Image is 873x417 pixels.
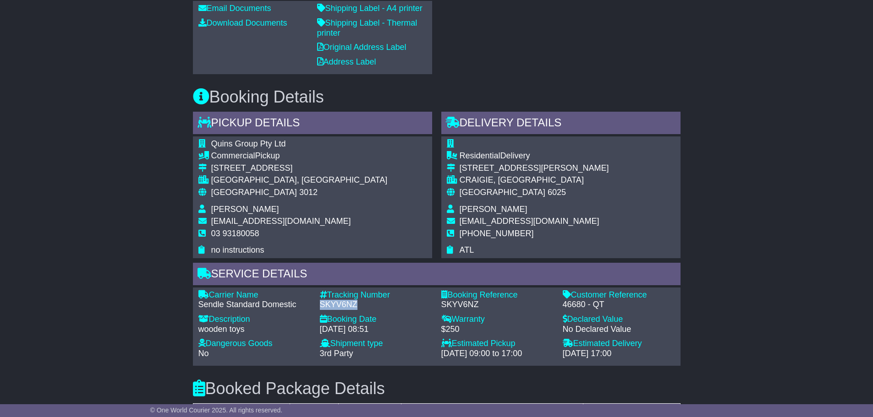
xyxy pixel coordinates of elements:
[198,4,271,13] a: Email Documents
[193,263,681,287] div: Service Details
[320,339,432,349] div: Shipment type
[441,349,554,359] div: [DATE] 09:00 to 17:00
[198,18,287,27] a: Download Documents
[211,245,264,255] span: no instructions
[563,300,675,310] div: 46680 - QT
[441,290,554,300] div: Booking Reference
[320,325,432,335] div: [DATE] 08:51
[198,290,311,300] div: Carrier Name
[460,175,609,185] div: CRAIGIE, [GEOGRAPHIC_DATA]
[460,205,527,214] span: [PERSON_NAME]
[193,379,681,398] h3: Booked Package Details
[563,325,675,335] div: No Declared Value
[317,43,406,52] a: Original Address Label
[320,290,432,300] div: Tracking Number
[317,4,423,13] a: Shipping Label - A4 printer
[150,406,283,414] span: © One World Courier 2025. All rights reserved.
[317,18,417,38] a: Shipping Label - Thermal printer
[317,57,376,66] a: Address Label
[198,325,311,335] div: wooden toys
[460,163,609,173] div: [STREET_ADDRESS][PERSON_NAME]
[441,314,554,325] div: Warranty
[193,112,432,136] div: Pickup Details
[320,300,432,310] div: SKYV6NZ
[320,314,432,325] div: Booking Date
[299,188,318,197] span: 3012
[211,163,388,173] div: [STREET_ADDRESS]
[441,325,554,335] div: $250
[460,217,599,226] span: [EMAIL_ADDRESS][DOMAIN_NAME]
[460,229,534,238] span: [PHONE_NUMBER]
[211,229,259,238] span: 03 93180058
[198,349,209,358] span: No
[563,314,675,325] div: Declared Value
[563,349,675,359] div: [DATE] 17:00
[211,151,255,160] span: Commercial
[198,300,311,310] div: Sendle Standard Domestic
[548,188,566,197] span: 6025
[198,314,311,325] div: Description
[193,88,681,106] h3: Booking Details
[460,245,474,255] span: ATL
[211,205,279,214] span: [PERSON_NAME]
[460,151,609,161] div: Delivery
[563,290,675,300] div: Customer Reference
[211,188,297,197] span: [GEOGRAPHIC_DATA]
[211,139,286,148] span: Quins Group Pty Ltd
[441,339,554,349] div: Estimated Pickup
[320,349,353,358] span: 3rd Party
[211,217,351,226] span: [EMAIL_ADDRESS][DOMAIN_NAME]
[460,188,545,197] span: [GEOGRAPHIC_DATA]
[441,300,554,310] div: SKYV6NZ
[198,339,311,349] div: Dangerous Goods
[211,151,388,161] div: Pickup
[563,339,675,349] div: Estimated Delivery
[460,151,500,160] span: Residential
[441,112,681,136] div: Delivery Details
[211,175,388,185] div: [GEOGRAPHIC_DATA], [GEOGRAPHIC_DATA]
